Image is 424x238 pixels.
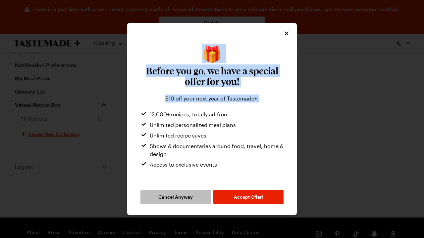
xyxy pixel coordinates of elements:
[213,190,284,204] button: Accept Offer!
[234,194,263,200] span: Accept Offer!
[202,46,222,61] span: wrapped present emoji
[150,132,206,139] span: Unlimited recipe saves
[150,142,284,158] span: Shows & documentaries around food, travel, home & design
[150,121,236,129] span: Unlimited personalized meal plans
[140,190,211,204] button: Cancel Anyway
[150,110,227,118] span: 12,000+ recipes, totally ad-free
[140,95,284,102] div: $10 off your next year of Tastemade+.
[140,65,284,87] h3: Before you go, we have a special offer for you!
[283,30,290,37] button: Close
[158,194,193,200] span: Cancel Anyway
[150,161,217,169] span: Access to exclusive events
